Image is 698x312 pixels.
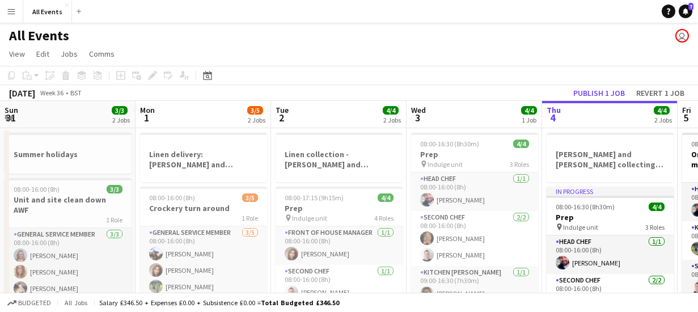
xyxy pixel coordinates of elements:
span: 08:00-16:00 (8h) [14,185,60,193]
app-card-role: Front of House Manager1/108:00-16:00 (8h)[PERSON_NAME] [276,226,403,265]
span: Indulge unit [563,223,598,231]
span: 1 [138,111,155,124]
span: 08:00-16:30 (8h30m) [420,140,479,148]
app-card-role: Head Chef1/108:00-16:00 (8h)[PERSON_NAME] [547,235,674,274]
span: 2 [274,111,289,124]
span: 3/5 [247,106,263,115]
h3: Unit and site clean down AWF [5,195,132,215]
h3: Linen collection - [PERSON_NAME] and [PERSON_NAME] / [PERSON_NAME] [276,149,403,170]
app-job-card: 08:00-16:30 (8h30m)4/4Prep Indulge unit3 RolesHead Chef1/108:00-16:00 (8h)[PERSON_NAME]Second Che... [411,133,538,301]
span: 3/3 [107,185,122,193]
h3: Linen delivery: [PERSON_NAME] and [PERSON_NAME] [140,149,267,170]
span: 3 Roles [510,160,529,168]
span: Indulge unit [292,214,327,222]
span: 3/3 [112,106,128,115]
app-card-role: Second Chef1/108:00-16:00 (8h)[PERSON_NAME] [276,265,403,303]
span: 4/4 [521,106,537,115]
div: 2 Jobs [654,116,672,124]
a: Edit [32,47,54,61]
app-card-role: Head Chef1/108:00-16:00 (8h)[PERSON_NAME] [411,172,538,211]
h1: All Events [9,27,69,44]
span: 08:00-16:00 (8h) [149,193,195,202]
h3: Prep [547,212,674,222]
span: Total Budgeted £346.50 [261,298,339,307]
app-user-avatar: Lucy Hinks [675,29,689,43]
span: 4/4 [378,193,394,202]
app-job-card: Linen delivery: [PERSON_NAME] and [PERSON_NAME] [140,133,267,182]
span: 4/4 [649,203,665,211]
span: Jobs [61,49,78,59]
app-job-card: Summer holidays [5,133,132,174]
div: 1 Job [522,116,536,124]
span: Wed [411,105,426,115]
span: Indulge unit [428,160,463,168]
h3: Crockery turn around [140,203,267,213]
div: In progress [547,187,674,196]
span: 08:00-16:30 (8h30m) [556,203,615,211]
span: 4/4 [513,140,529,148]
div: 2 Jobs [248,116,265,124]
span: Tue [276,105,289,115]
div: [DATE] [9,87,35,99]
span: 3 Roles [645,223,665,231]
span: 4 Roles [374,214,394,222]
span: All jobs [62,298,90,307]
span: 5 [680,111,691,124]
span: 3/5 [242,193,258,202]
span: 1 Role [242,214,258,222]
button: Revert 1 job [632,86,689,100]
h3: Prep [276,203,403,213]
span: Fri [682,105,691,115]
div: BST [70,88,82,97]
div: Salary £346.50 + Expenses £0.00 + Subsistence £0.00 = [99,298,339,307]
div: 2 Jobs [383,116,401,124]
span: 4 [545,111,561,124]
app-card-role: Kitchen [PERSON_NAME]1/109:00-16:30 (7h30m)[PERSON_NAME] [411,266,538,305]
h3: Summer holidays [5,149,132,159]
app-card-role: General service member3/308:00-16:00 (8h)[PERSON_NAME][PERSON_NAME][PERSON_NAME] [5,228,132,300]
app-job-card: Linen collection - [PERSON_NAME] and [PERSON_NAME] / [PERSON_NAME] [276,133,403,182]
button: All Events [23,1,72,23]
h3: [PERSON_NAME] and [PERSON_NAME] collecting napkins [547,149,674,170]
button: Publish 1 job [569,86,629,100]
span: Comms [89,49,115,59]
a: 7 [679,5,692,18]
span: Sun [5,105,18,115]
a: Jobs [56,47,82,61]
app-job-card: [PERSON_NAME] and [PERSON_NAME] collecting napkins [547,133,674,182]
span: 3 [409,111,426,124]
span: 4/4 [654,106,670,115]
span: 31 [3,111,18,124]
app-job-card: 08:00-16:00 (8h)3/3Unit and site clean down AWF1 RoleGeneral service member3/308:00-16:00 (8h)[PE... [5,178,132,300]
span: Edit [36,49,49,59]
span: 1 Role [106,216,122,224]
div: 2 Jobs [112,116,130,124]
span: 08:00-17:15 (9h15m) [285,193,344,202]
a: Comms [84,47,119,61]
span: Budgeted [18,299,51,307]
span: 7 [688,3,693,10]
span: Mon [140,105,155,115]
span: Thu [547,105,561,115]
span: Week 36 [37,88,66,97]
span: 4/4 [383,106,399,115]
button: Budgeted [6,297,53,309]
span: View [9,49,25,59]
app-card-role: Second Chef2/208:00-16:00 (8h)[PERSON_NAME][PERSON_NAME] [411,211,538,266]
h3: Prep [411,149,538,159]
a: View [5,47,29,61]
